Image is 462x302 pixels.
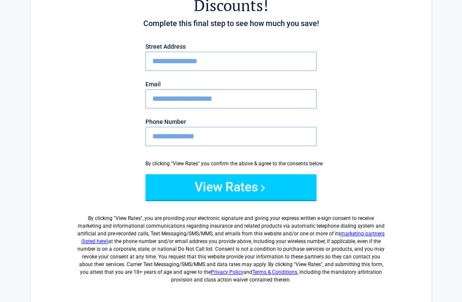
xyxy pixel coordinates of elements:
span: View Rates [115,215,141,221]
a: marketing partners (listed here) [81,231,385,244]
a: Privacy Policy [211,269,243,275]
button: View Rates [145,174,317,200]
div: By clicking "View Rates" you confirm the above & agree to the consents below [145,160,317,167]
label: Email [145,81,317,87]
h4: Complete this final step to see how much you save! [77,18,385,29]
label: Street Address [145,44,317,50]
label: Phone Number [145,119,317,125]
a: Terms & Conditions [252,269,297,275]
label: By clicking " ", you are providing your electronic signature and giving your express written e-si... [77,208,385,284]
